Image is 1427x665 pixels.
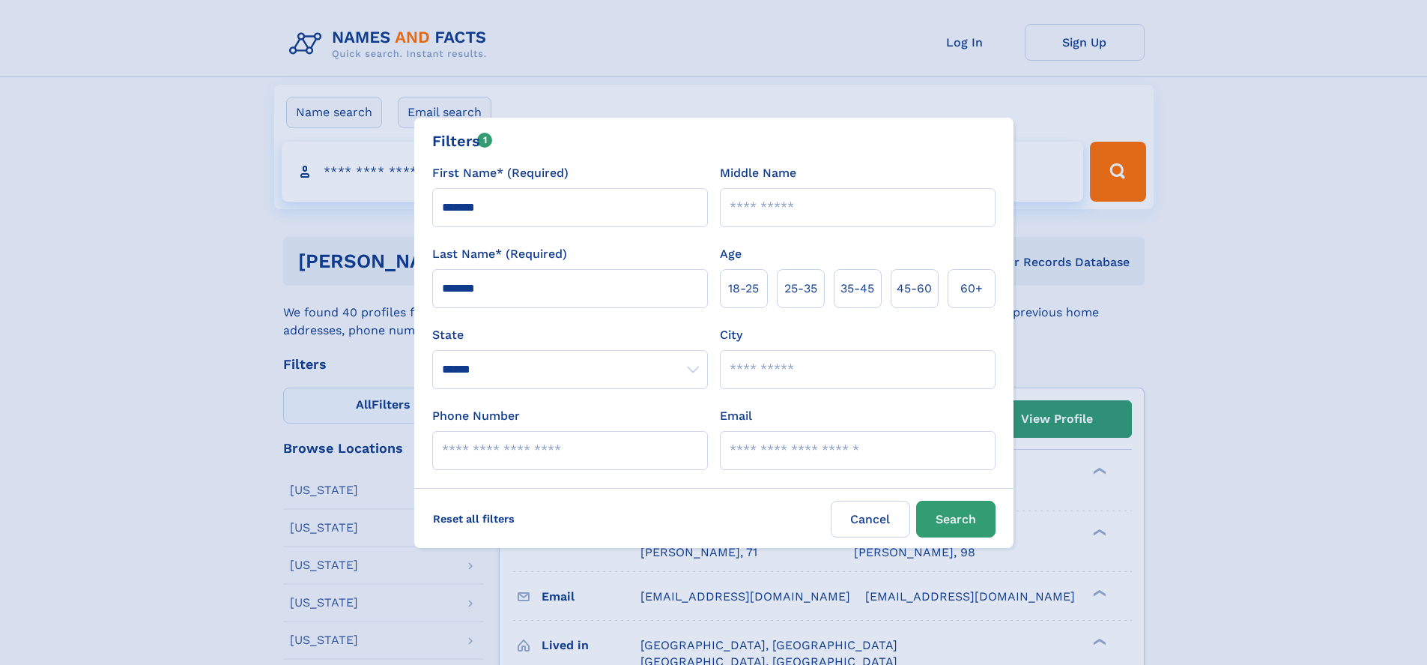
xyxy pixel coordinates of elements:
[720,164,796,182] label: Middle Name
[916,501,996,538] button: Search
[720,326,742,344] label: City
[432,326,708,344] label: State
[897,280,932,298] span: 45‑60
[831,501,910,538] label: Cancel
[432,130,493,152] div: Filters
[960,280,983,298] span: 60+
[840,280,874,298] span: 35‑45
[423,501,524,537] label: Reset all filters
[784,280,817,298] span: 25‑35
[432,407,520,425] label: Phone Number
[728,280,759,298] span: 18‑25
[432,245,567,263] label: Last Name* (Required)
[432,164,569,182] label: First Name* (Required)
[720,245,742,263] label: Age
[720,407,752,425] label: Email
